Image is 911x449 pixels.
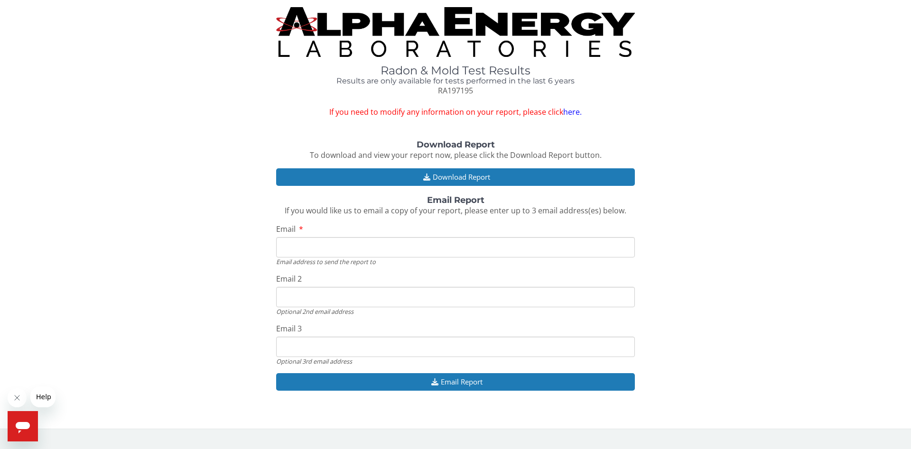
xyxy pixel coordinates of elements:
div: Optional 2nd email address [276,307,635,316]
div: Email address to send the report to [276,257,635,266]
span: If you would like us to email a copy of your report, please enter up to 3 email address(es) below. [285,205,626,216]
span: To download and view your report now, please click the Download Report button. [310,150,602,160]
span: If you need to modify any information on your report, please click [276,107,635,118]
h1: Radon & Mold Test Results [276,64,635,77]
span: RA197195 [438,85,473,96]
iframe: Close message [8,388,27,407]
strong: Email Report [427,195,484,205]
span: Email [276,224,296,234]
h4: Results are only available for tests performed in the last 6 years [276,77,635,85]
span: Email 2 [276,274,302,284]
div: Optional 3rd email address [276,357,635,366]
button: Email Report [276,373,635,391]
iframe: Button to launch messaging window [8,411,38,441]
img: TightCrop.jpg [276,7,635,57]
a: here. [563,107,582,117]
strong: Download Report [417,139,495,150]
button: Download Report [276,168,635,186]
span: Email 3 [276,323,302,334]
iframe: Message from company [30,386,56,407]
